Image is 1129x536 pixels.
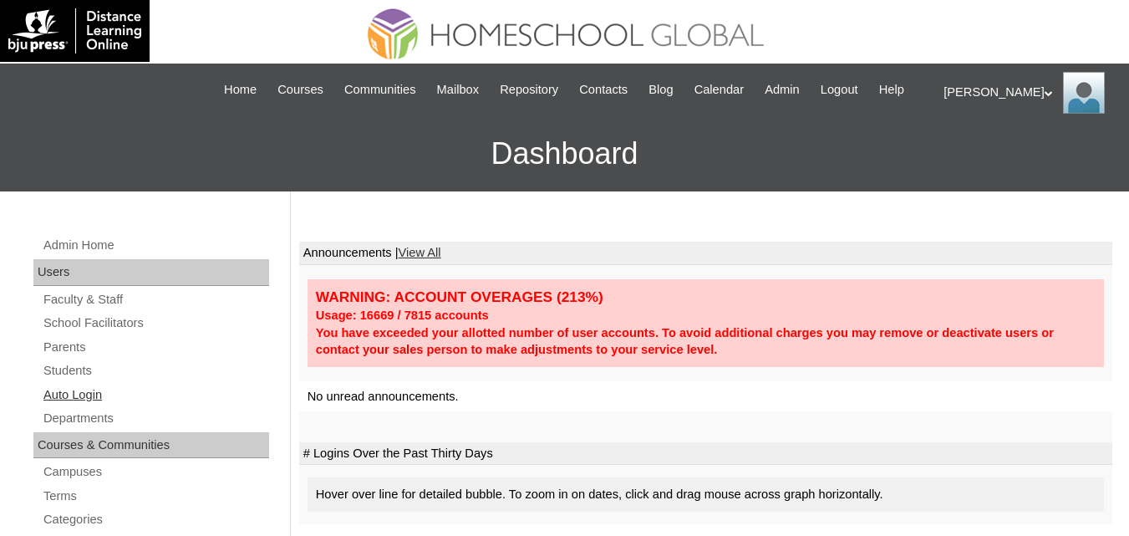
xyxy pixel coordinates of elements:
[42,408,269,429] a: Departments
[812,80,867,100] a: Logout
[821,80,858,100] span: Logout
[437,80,480,100] span: Mailbox
[299,442,1112,466] td: # Logins Over the Past Thirty Days
[336,80,425,100] a: Communities
[399,246,441,259] a: View All
[943,72,1112,114] div: [PERSON_NAME]
[216,80,265,100] a: Home
[686,80,752,100] a: Calendar
[42,385,269,406] a: Auto Login
[42,462,269,482] a: Campuses
[269,80,332,100] a: Courses
[8,116,1121,191] h3: Dashboard
[756,80,808,100] a: Admin
[765,80,800,100] span: Admin
[224,80,257,100] span: Home
[42,289,269,310] a: Faculty & Staff
[42,486,269,507] a: Terms
[42,509,269,530] a: Categories
[33,259,269,286] div: Users
[491,80,567,100] a: Repository
[694,80,744,100] span: Calendar
[42,337,269,358] a: Parents
[640,80,681,100] a: Blog
[42,360,269,381] a: Students
[42,313,269,334] a: School Facilitators
[299,381,1112,412] td: No unread announcements.
[42,235,269,256] a: Admin Home
[871,80,913,100] a: Help
[571,80,636,100] a: Contacts
[648,80,673,100] span: Blog
[299,242,1112,265] td: Announcements |
[500,80,558,100] span: Repository
[579,80,628,100] span: Contacts
[277,80,323,100] span: Courses
[316,309,489,322] strong: Usage: 16669 / 7815 accounts
[316,288,1096,307] div: WARNING: ACCOUNT OVERAGES (213%)
[8,8,141,54] img: logo-white.png
[308,477,1104,512] div: Hover over line for detailed bubble. To zoom in on dates, click and drag mouse across graph horiz...
[1063,72,1105,114] img: Ariane Ebuen
[879,80,904,100] span: Help
[429,80,488,100] a: Mailbox
[316,324,1096,359] div: You have exceeded your allotted number of user accounts. To avoid additional charges you may remo...
[33,432,269,459] div: Courses & Communities
[344,80,416,100] span: Communities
